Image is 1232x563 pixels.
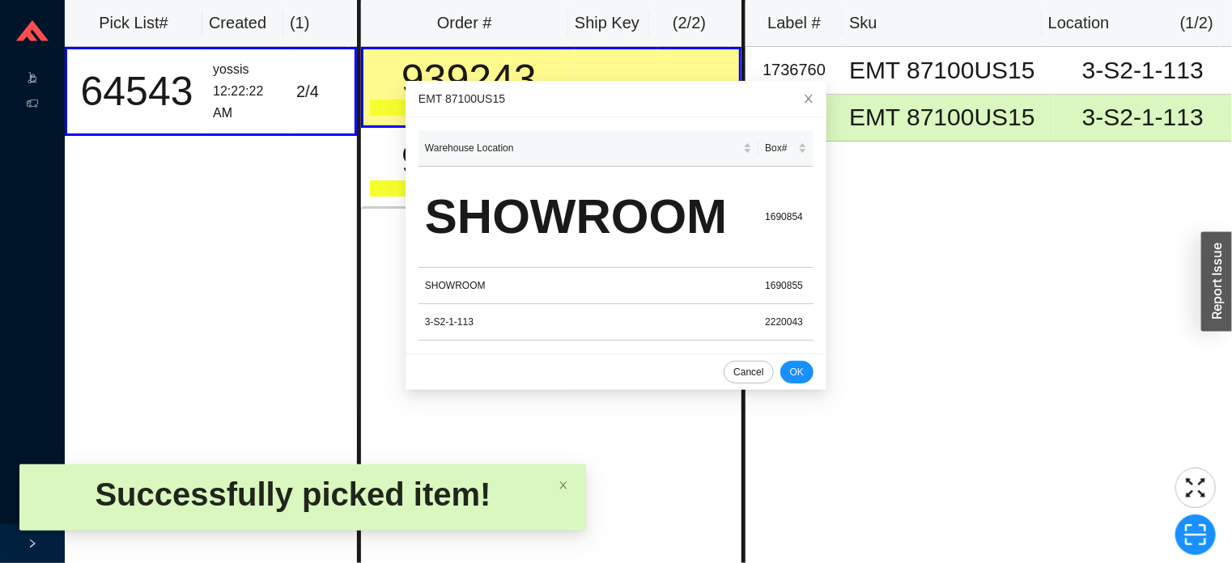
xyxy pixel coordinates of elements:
[765,140,795,156] span: Box#
[790,364,804,380] span: OK
[758,268,814,304] td: 1690855
[418,130,758,167] th: Warehouse Location sortable
[758,130,814,167] th: Box# sortable
[849,58,1047,83] div: EMT 87100US15
[803,93,814,104] span: close
[370,140,569,180] div: 938122
[758,304,814,341] td: 2220043
[1180,10,1213,36] div: ( 1 / 2 )
[1048,10,1110,36] div: Location
[581,74,652,101] div: 529248
[425,176,752,257] div: SHOWROOM
[752,57,836,83] div: 1736760
[74,71,200,112] div: 64543
[213,81,283,124] div: 12:22:22 AM
[1176,476,1215,500] span: fullscreen
[370,59,569,99] div: 939243
[733,364,763,380] span: Cancel
[1176,523,1215,547] span: scan
[1060,105,1226,129] div: 3-S2-1-113
[418,90,814,108] div: EMT 87100US15
[1060,58,1226,83] div: 3-S2-1-113
[1175,514,1216,555] button: scan
[559,480,568,490] span: close
[656,10,724,36] div: ( 2 / 2 )
[425,277,752,294] div: SHOWROOM
[849,105,1047,129] div: EMT 87100US15
[370,180,569,197] div: Ground
[758,167,814,268] td: 1690854
[1175,468,1216,508] button: fullscreen
[370,99,569,116] div: Ground
[425,314,752,330] div: 3-S2-1-113
[213,59,283,81] div: yossis
[791,81,826,116] button: Close
[425,140,740,156] span: Warehouse Location
[724,361,773,383] button: Cancel
[32,474,554,514] div: Successfully picked item!
[665,74,733,101] div: 1 / 2
[296,78,347,105] div: 2 / 4
[780,361,814,383] button: OK
[290,10,342,36] div: ( 1 )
